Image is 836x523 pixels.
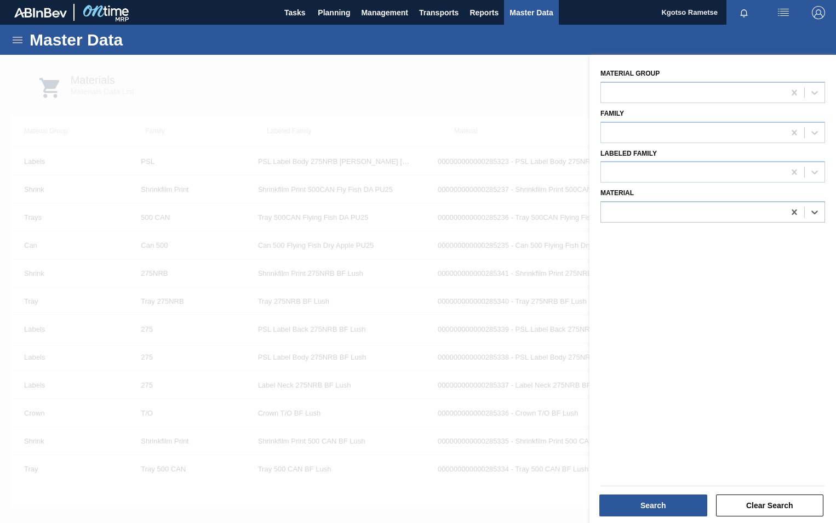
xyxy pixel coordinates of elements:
button: Search [599,494,707,516]
span: Planning [318,6,350,19]
label: Labeled Family [600,150,657,157]
img: TNhmsLtSVTkK8tSr43FrP2fwEKptu5GPRR3wAAAABJRU5ErkJggg== [14,8,67,18]
span: Management [361,6,408,19]
h1: Master Data [30,33,224,46]
img: userActions [777,6,790,19]
label: Material Group [600,70,660,77]
span: Reports [469,6,499,19]
label: Material [600,189,634,197]
span: Master Data [509,6,553,19]
button: Notifications [726,5,761,20]
span: Tasks [283,6,307,19]
button: Clear Search [716,494,824,516]
img: Logout [812,6,825,19]
span: Transports [419,6,459,19]
label: Family [600,110,624,117]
